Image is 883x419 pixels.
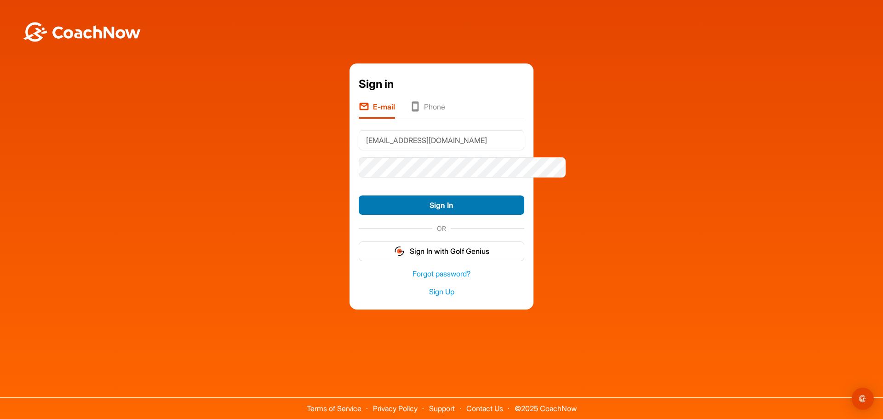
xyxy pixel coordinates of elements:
a: Sign Up [359,287,524,297]
span: © 2025 CoachNow [510,398,581,412]
button: Sign In with Golf Genius [359,241,524,261]
div: Sign in [359,76,524,92]
li: E-mail [359,101,395,119]
a: Forgot password? [359,269,524,279]
div: Open Intercom Messenger [852,388,874,410]
button: Sign In [359,195,524,215]
a: Support [429,404,455,413]
a: Privacy Policy [373,404,418,413]
img: gg_logo [394,246,405,257]
a: Contact Us [466,404,503,413]
input: E-mail [359,130,524,150]
span: OR [432,224,451,233]
a: Terms of Service [307,404,361,413]
img: BwLJSsUCoWCh5upNqxVrqldRgqLPVwmV24tXu5FoVAoFEpwwqQ3VIfuoInZCoVCoTD4vwADAC3ZFMkVEQFDAAAAAElFTkSuQmCC [22,22,142,42]
li: Phone [410,101,445,119]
